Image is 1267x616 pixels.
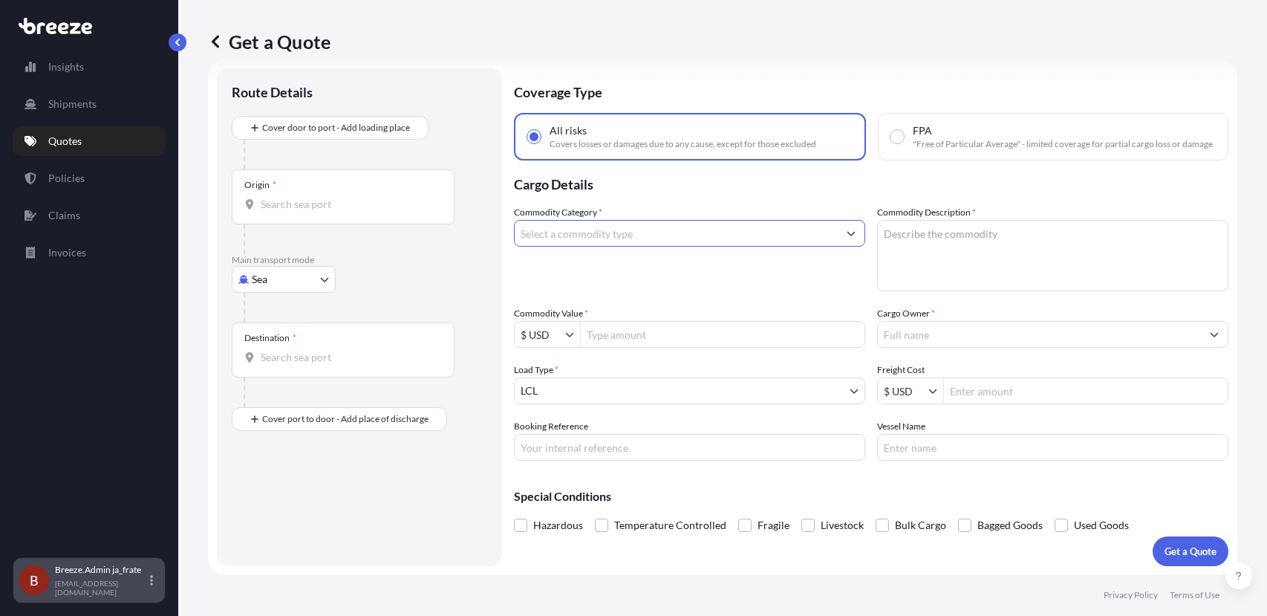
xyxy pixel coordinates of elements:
span: Cover port to door - Add place of discharge [262,412,429,427]
a: Insights [13,52,166,82]
span: Cover door to port - Add loading place [262,120,410,135]
input: All risksCovers losses or damages due to any cause, except for those excluded [527,130,541,143]
span: All risks [550,123,587,138]
p: Insights [48,59,84,74]
p: Shipments [48,97,97,111]
span: Covers losses or damages due to any cause, except for those excluded [550,138,816,150]
input: Enter name [877,434,1228,461]
a: Claims [13,201,166,230]
span: FPA [913,123,932,138]
button: Get a Quote [1153,536,1228,566]
button: Show suggestions [1201,321,1228,348]
label: Freight Cost [877,363,925,377]
p: Route Details [232,83,313,101]
button: Cover door to port - Add loading place [232,116,429,140]
span: Temperature Controlled [614,514,726,536]
input: Freight Cost [878,377,928,404]
button: LCL [514,377,865,404]
label: Vessel Name [877,419,925,434]
input: FPA"Free of Particular Average" - limited coverage for partial cargo loss or damage [890,130,904,143]
p: Policies [48,171,85,186]
span: Bulk Cargo [895,514,946,536]
input: Type amount [581,321,864,348]
input: Destination [261,350,436,365]
label: Cargo Owner [877,306,935,321]
button: Select transport [232,266,336,293]
label: Commodity Value [514,306,588,321]
a: Invoices [13,238,166,268]
span: Load Type [514,363,558,377]
p: Claims [48,208,80,223]
input: Full name [878,321,1201,348]
label: Booking Reference [514,419,588,434]
button: Show suggestions [838,220,864,247]
p: [EMAIL_ADDRESS][DOMAIN_NAME] [55,579,147,597]
p: Invoices [48,245,86,260]
a: Privacy Policy [1104,589,1158,601]
input: Origin [261,197,436,212]
input: Your internal reference [514,434,865,461]
span: B [30,573,39,588]
label: Commodity Description [877,205,976,220]
p: Main transport mode [232,254,487,266]
label: Commodity Category [514,205,602,220]
span: "Free of Particular Average" - limited coverage for partial cargo loss or damage [913,138,1213,150]
input: Commodity Value [515,321,565,348]
p: Coverage Type [514,68,1228,113]
p: Special Conditions [514,490,1228,502]
span: Bagged Goods [977,514,1043,536]
p: Get a Quote [1165,544,1216,559]
p: Get a Quote [208,30,330,54]
button: Cover port to door - Add place of discharge [232,407,447,431]
p: Cargo Details [514,161,1228,205]
p: Quotes [48,134,82,149]
a: Policies [13,163,166,193]
span: LCL [521,383,538,398]
div: Destination [244,332,296,344]
span: Livestock [821,514,864,536]
button: Show suggestions [928,383,943,398]
p: Breeze.Admin ja_frate [55,564,147,576]
div: Origin [244,179,276,191]
a: Quotes [13,126,166,156]
span: Fragile [758,514,789,536]
button: Show suggestions [565,327,580,342]
input: Select a commodity type [515,220,838,247]
a: Shipments [13,89,166,119]
input: Enter amount [944,377,1228,404]
a: Terms of Use [1170,589,1219,601]
span: Sea [252,272,267,287]
span: Used Goods [1074,514,1129,536]
span: Hazardous [533,514,583,536]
